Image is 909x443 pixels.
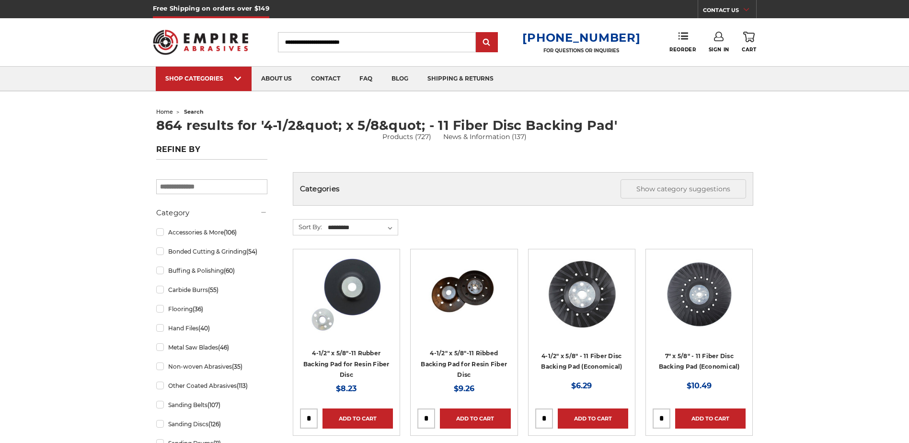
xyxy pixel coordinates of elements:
label: Sort By: [293,220,322,234]
a: Carbide Burrs(55) [156,281,267,298]
a: 4-1/2" Resin Fiber Disc Backing Pad Flexible Rubber [300,256,393,349]
a: about us [252,67,301,91]
a: Cart [742,32,756,53]
span: $6.29 [571,381,592,390]
h5: Refine by [156,145,267,160]
a: Bonded Cutting & Grinding(54) [156,243,267,260]
select: Sort By: [326,221,398,235]
a: Sanding Belts(107) [156,396,267,413]
a: blog [382,67,418,91]
a: Metal Saw Blades(46) [156,339,267,356]
span: Cart [742,47,756,53]
span: (40) [198,325,210,332]
span: (54) [246,248,257,255]
p: FOR QUESTIONS OR INQUIRIES [522,47,640,54]
a: News & Information (137) [443,132,527,142]
span: Reorder [669,47,696,53]
a: Accessories & More(106) [156,224,267,241]
a: contact [301,67,350,91]
a: home [156,108,173,115]
a: Add to Cart [558,408,628,429]
span: $8.23 [336,384,357,393]
a: 4-1/2" x 5/8"-11 Rubber Backing Pad for Resin Fiber Disc [303,350,390,378]
span: $9.26 [454,384,474,393]
a: 7" x 5/8" - 11 Fiber Disc Backing Pad (Economical) [659,352,740,371]
a: 4.5 inch ribbed thermo plastic resin fiber disc backing pad [417,256,510,349]
a: Add to Cart [322,408,393,429]
img: 4.5 inch ribbed thermo plastic resin fiber disc backing pad [426,256,503,333]
a: 4-1/2" x 5/8" - 11 Fiber Disc Backing Pad (Economical) [541,352,622,371]
a: Reorder [669,32,696,52]
a: Sanding Discs(126) [156,416,267,432]
a: [PHONE_NUMBER] [522,31,640,45]
a: Add to Cart [675,408,746,429]
a: 4-1/2" x 5/8"-11 Ribbed Backing Pad for Resin Fiber Disc [421,350,507,378]
img: 4-1/2" Resin Fiber Disc Backing Pad Flexible Rubber [308,256,385,333]
h5: Categories [300,179,746,198]
a: Non-woven Abrasives(35) [156,358,267,375]
a: faq [350,67,382,91]
span: (106) [224,229,237,236]
h5: Category [156,207,267,219]
input: Submit [477,33,496,52]
img: 7-inch resin fiber disc backing pad with polypropylene plastic and cooling spiral ribs [661,256,737,333]
span: Sign In [709,47,729,53]
span: (60) [224,267,235,274]
img: Resin disc backing pad measuring 4 1/2 inches, an essential grinder accessory from Empire Abrasives [543,256,620,333]
div: SHOP CATEGORIES [165,75,242,82]
span: (107) [207,401,220,408]
span: (36) [193,305,203,313]
a: Hand Files(40) [156,320,267,337]
a: Resin disc backing pad measuring 4 1/2 inches, an essential grinder accessory from Empire Abrasives [535,256,628,349]
a: CONTACT US [703,5,756,18]
button: Show category suggestions [621,179,746,198]
a: Products (727) [382,132,431,142]
a: Flooring(36) [156,301,267,317]
span: (55) [208,286,219,293]
span: (46) [218,344,229,351]
span: $10.49 [687,381,712,390]
a: Add to Cart [440,408,510,429]
a: Other Coated Abrasives(113) [156,377,267,394]
a: Buffing & Polishing(60) [156,262,267,279]
span: (126) [208,420,221,428]
span: (113) [237,382,248,389]
a: shipping & returns [418,67,503,91]
img: Empire Abrasives [153,23,249,61]
a: 7-inch resin fiber disc backing pad with polypropylene plastic and cooling spiral ribs [653,256,746,349]
span: (35) [232,363,242,370]
h1: 864 results for '4-1/2&quot; x 5/8&quot; - 11 Fiber Disc Backing Pad' [156,119,753,132]
span: search [184,108,204,115]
